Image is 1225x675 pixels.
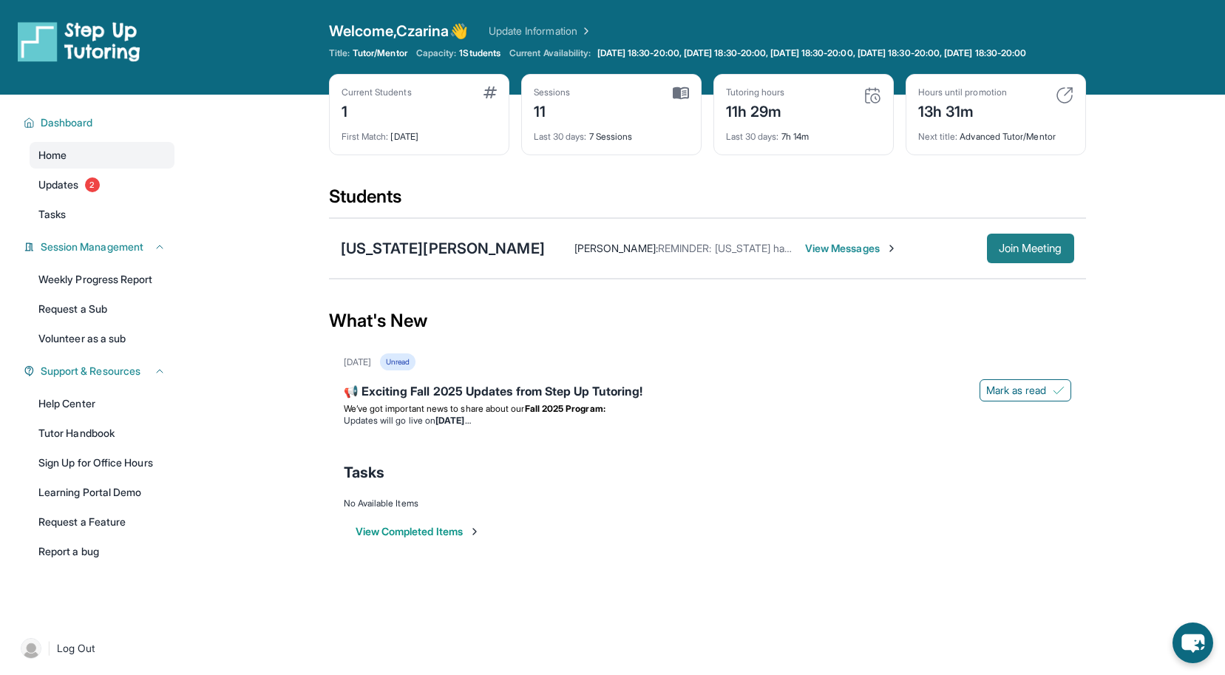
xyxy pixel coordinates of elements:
button: Mark as read [980,379,1071,401]
span: Dashboard [41,115,93,130]
span: Support & Resources [41,364,140,379]
span: Updates [38,177,79,192]
div: 1 [342,98,412,122]
a: Tutor Handbook [30,420,174,447]
div: 7h 14m [726,122,881,143]
span: First Match : [342,131,389,142]
a: Weekly Progress Report [30,266,174,293]
span: [PERSON_NAME] : [574,242,658,254]
img: card [1056,87,1073,104]
a: Request a Feature [30,509,174,535]
div: Current Students [342,87,412,98]
a: Request a Sub [30,296,174,322]
span: Last 30 days : [534,131,587,142]
span: Next title : [918,131,958,142]
button: Support & Resources [35,364,166,379]
img: Mark as read [1053,384,1065,396]
a: Sign Up for Office Hours [30,450,174,476]
span: Current Availability: [509,47,591,59]
div: 📢 Exciting Fall 2025 Updates from Step Up Tutoring! [344,382,1071,403]
div: Tutoring hours [726,87,785,98]
div: Unread [380,353,415,370]
div: Students [329,185,1086,217]
div: [US_STATE][PERSON_NAME] [341,238,545,259]
div: Sessions [534,87,571,98]
span: Capacity: [416,47,457,59]
img: logo [18,21,140,62]
span: We’ve got important news to share about our [344,403,525,414]
div: 11h 29m [726,98,785,122]
div: Hours until promotion [918,87,1007,98]
span: Home [38,148,67,163]
div: [DATE] [342,122,497,143]
a: |Log Out [15,632,174,665]
div: 7 Sessions [534,122,689,143]
span: View Messages [805,241,897,256]
span: Tasks [344,462,384,483]
img: Chevron-Right [886,242,897,254]
span: 1 Students [459,47,500,59]
a: Volunteer as a sub [30,325,174,352]
span: Log Out [57,641,95,656]
img: user-img [21,638,41,659]
span: Session Management [41,240,143,254]
span: Last 30 days : [726,131,779,142]
img: card [863,87,881,104]
span: Mark as read [986,383,1047,398]
span: Tasks [38,207,66,222]
button: View Completed Items [356,524,481,539]
strong: Fall 2025 Program: [525,403,605,414]
li: Updates will go live on [344,415,1071,427]
button: Dashboard [35,115,166,130]
strong: [DATE] [435,415,470,426]
button: Join Meeting [987,234,1074,263]
img: Chevron Right [577,24,592,38]
a: Home [30,142,174,169]
a: Help Center [30,390,174,417]
a: Updates2 [30,172,174,198]
img: card [673,87,689,100]
a: [DATE] 18:30-20:00, [DATE] 18:30-20:00, [DATE] 18:30-20:00, [DATE] 18:30-20:00, [DATE] 18:30-20:00 [594,47,1030,59]
span: | [47,640,51,657]
div: What's New [329,288,1086,353]
span: REMINDER: [US_STATE] has a tutoring session [DATE] at 6:30 pm! [658,242,966,254]
a: Update Information [489,24,592,38]
a: Learning Portal Demo [30,479,174,506]
div: [DATE] [344,356,371,368]
span: Title: [329,47,350,59]
span: Join Meeting [999,244,1062,253]
button: Session Management [35,240,166,254]
div: 13h 31m [918,98,1007,122]
span: Tutor/Mentor [353,47,407,59]
div: Advanced Tutor/Mentor [918,122,1073,143]
div: 11 [534,98,571,122]
button: chat-button [1173,623,1213,663]
a: Tasks [30,201,174,228]
span: Welcome, Czarina 👋 [329,21,468,41]
span: [DATE] 18:30-20:00, [DATE] 18:30-20:00, [DATE] 18:30-20:00, [DATE] 18:30-20:00, [DATE] 18:30-20:00 [597,47,1027,59]
div: No Available Items [344,498,1071,509]
img: card [483,87,497,98]
a: Report a bug [30,538,174,565]
span: 2 [85,177,100,192]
